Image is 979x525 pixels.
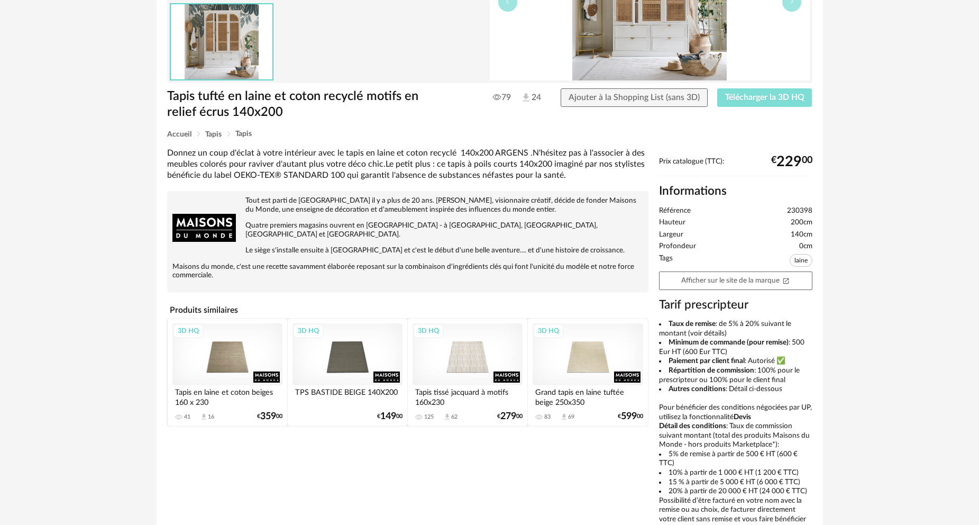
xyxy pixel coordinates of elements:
span: Hauteur [659,218,685,228]
span: 140cm [791,230,812,240]
span: Télécharger la 3D HQ [725,93,804,102]
div: 3D HQ [293,324,324,338]
span: Profondeur [659,242,696,251]
li: : Détail ci-dessous [659,385,812,394]
li: : Autorisé ✅ [659,357,812,366]
b: Taux de remise [669,320,716,328]
span: 230398 [787,206,812,216]
p: Le siège s'installe ensuite à [GEOGRAPHIC_DATA] et c'est le début d'une belle aventure.... et d'u... [172,246,643,255]
span: 599 [621,413,637,420]
h3: Tarif prescripteur [659,297,812,313]
div: Tapis en laine et coton beiges 160 x 230 [172,385,282,406]
li: 5% de remise à partir de 500 € HT (600 € TTC) [659,450,812,468]
button: Télécharger la 3D HQ [717,88,812,107]
span: Tags [659,254,673,269]
h2: Informations [659,184,812,199]
div: Prix catalogue (TTC): [659,157,812,177]
h1: Tapis tufté en laine et coton recyclé motifs en relief écrus 140x200 [167,88,430,121]
li: : 100% pour le prescripteur ou 100% pour le client final [659,366,812,385]
span: Référence [659,206,691,216]
span: 359 [260,413,276,420]
p: Maisons du monde, c'est une recette savamment élaborée reposant sur la combinaison d'ingrédients ... [172,262,643,280]
div: 3D HQ [413,324,444,338]
li: 15 % à partir de 5 000 € HT (6 000 € TTC) [659,478,812,487]
p: Tout est parti de [GEOGRAPHIC_DATA] il y a plus de 20 ans. [PERSON_NAME], visionnaire créatif, dé... [172,196,643,214]
b: Paiement par client final [669,357,745,365]
div: 16 [208,413,214,421]
div: 3D HQ [533,324,564,338]
div: 83 [544,413,551,421]
span: 149 [380,413,396,420]
p: Quatre premiers magasins ouvrent en [GEOGRAPHIC_DATA] - à [GEOGRAPHIC_DATA], [GEOGRAPHIC_DATA], [... [172,221,643,239]
li: : de 5% à 20% suivant le montant (voir détails) [659,320,812,338]
h4: Produits similaires [167,302,648,318]
a: 3D HQ Grand tapis en laine tuftée beige 250x350 83 Download icon 69 €59900 [528,319,647,426]
span: Download icon [560,413,568,421]
div: € 00 [257,413,282,420]
span: 279 [500,413,516,420]
a: 3D HQ TPS BASTIDE BEIGE 140X200 €14900 [288,319,407,426]
a: Afficher sur le site de la marqueOpen In New icon [659,271,812,290]
img: tapis-tufte-en-laine-et-coton-recycle-motifs-en-relief-ecrus-140x200-1000-14-19-230398_4.jpg [171,4,272,79]
b: Devis [734,413,751,421]
span: 24 [520,92,541,104]
span: Tapis [205,131,222,138]
span: Largeur [659,230,683,240]
b: Répartition de commission [669,367,754,374]
div: 41 [184,413,190,421]
div: Tapis tissé jacquard à motifs 160x230 [413,385,523,406]
a: 3D HQ Tapis en laine et coton beiges 160 x 230 41 Download icon 16 €35900 [168,319,287,426]
div: Donnez un coup d'éclat à votre intérieur avec le tapis en laine et coton recyclé 140x200 ARGENS .... [167,148,648,182]
button: Ajouter à la Shopping List (sans 3D) [561,88,708,107]
div: Breadcrumb [167,130,812,138]
div: € 00 [377,413,402,420]
li: 10% à partir de 1 000 € HT (1 200 € TTC) [659,468,812,478]
span: Open In New icon [782,276,790,284]
span: 79 [493,92,511,103]
div: Grand tapis en laine tuftée beige 250x350 [533,385,643,406]
span: Ajouter à la Shopping List (sans 3D) [569,93,700,102]
div: 69 [568,413,574,421]
div: 62 [451,413,458,421]
div: 3D HQ [173,324,204,338]
div: € 00 [618,413,643,420]
a: 3D HQ Tapis tissé jacquard à motifs 160x230 125 Download icon 62 €27900 [408,319,527,426]
img: brand logo [172,196,236,260]
span: laine [790,254,812,267]
div: TPS BASTIDE BEIGE 140X200 [292,385,402,406]
b: Minimum de commande (pour remise) [669,339,789,346]
span: Download icon [200,413,208,421]
b: Autres conditions [669,385,726,393]
li: : 500 Eur HT (600 Eur TTC) [659,338,812,357]
img: Téléchargements [520,92,532,103]
div: € 00 [771,158,812,166]
span: 229 [776,158,802,166]
span: 200cm [791,218,812,228]
span: Tapis [235,130,252,138]
span: Download icon [443,413,451,421]
div: 125 [424,413,434,421]
b: Détail des conditions [659,422,726,430]
span: 0cm [799,242,812,251]
span: Accueil [167,131,191,138]
div: € 00 [497,413,523,420]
